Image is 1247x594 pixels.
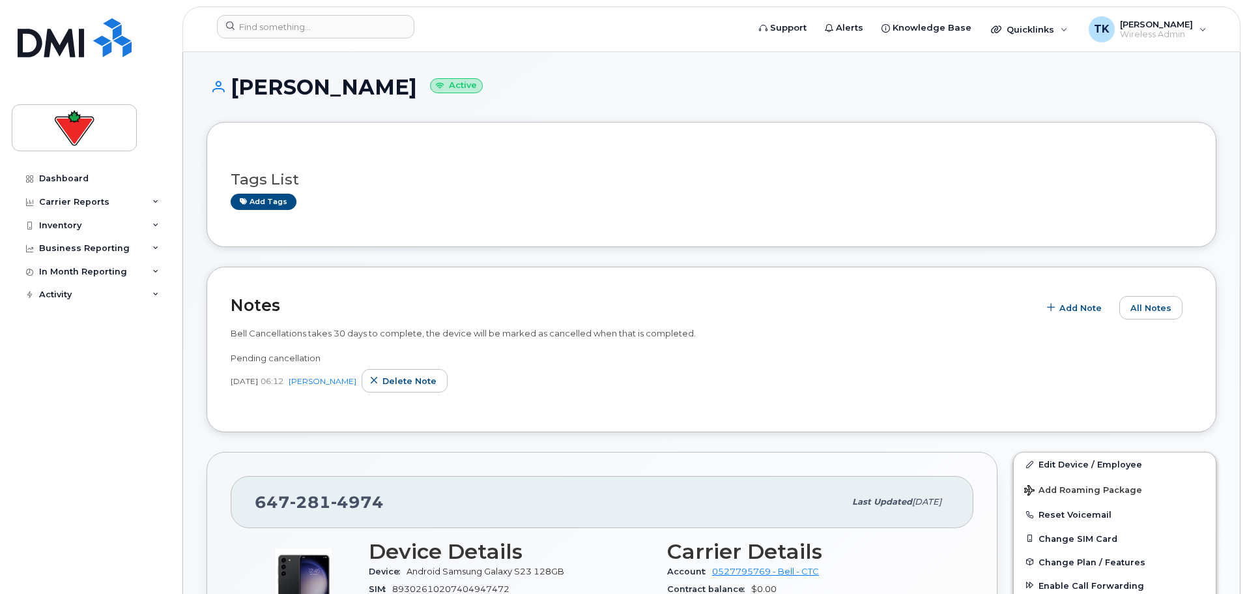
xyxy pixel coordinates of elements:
[231,295,1032,315] h2: Notes
[1039,580,1144,590] span: Enable Call Forwarding
[1014,476,1216,503] button: Add Roaming Package
[1059,302,1102,314] span: Add Note
[207,76,1216,98] h1: [PERSON_NAME]
[331,492,384,512] span: 4974
[1119,296,1182,319] button: All Notes
[392,584,509,594] span: 89302610207404947472
[1014,453,1216,476] a: Edit Device / Employee
[289,376,356,386] a: [PERSON_NAME]
[255,492,384,512] span: 647
[369,567,407,576] span: Device
[290,492,331,512] span: 281
[912,497,941,507] span: [DATE]
[751,584,777,594] span: $0.00
[1039,557,1145,567] span: Change Plan / Features
[362,369,448,393] button: Delete note
[1014,503,1216,526] button: Reset Voicemail
[667,540,950,563] h3: Carrier Details
[369,584,392,594] span: SIM
[369,540,652,563] h3: Device Details
[712,567,819,576] a: 0527795769 - Bell - CTC
[261,376,283,387] span: 06:12
[231,171,1192,188] h3: Tags List
[1024,485,1142,497] span: Add Roaming Package
[1014,550,1216,574] button: Change Plan / Features
[852,497,912,507] span: Last updated
[231,328,696,363] span: Bell Cancellations takes 30 days to complete, the device will be marked as cancelled when that is...
[667,584,751,594] span: Contract balance
[667,567,712,576] span: Account
[382,375,437,387] span: Delete note
[1014,527,1216,550] button: Change SIM Card
[407,567,564,576] span: Android Samsung Galaxy S23 128GB
[231,376,258,387] span: [DATE]
[1039,296,1113,319] button: Add Note
[1130,302,1171,314] span: All Notes
[430,78,483,93] small: Active
[231,194,296,210] a: Add tags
